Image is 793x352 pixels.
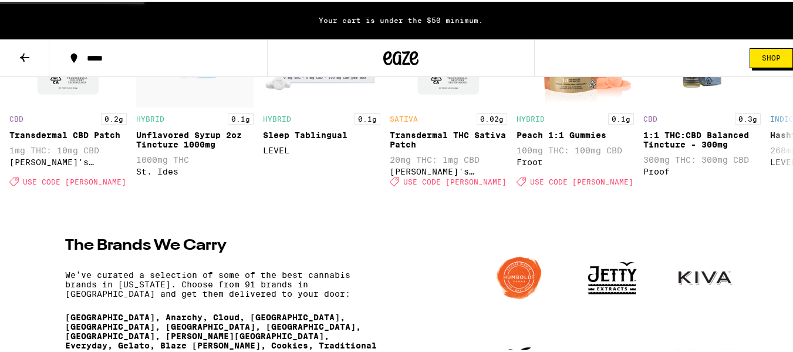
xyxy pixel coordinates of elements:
[355,112,380,123] p: 0.1g
[136,113,164,121] p: HYBRID
[762,53,781,60] span: Shop
[517,113,545,121] p: HYBRID
[608,112,634,123] p: 0.1g
[390,165,507,175] div: [PERSON_NAME]'s Medicinals
[65,232,379,256] h2: The Brands We Carry
[581,244,644,308] img: Jetty
[228,112,254,123] p: 0.1g
[517,129,634,138] div: Peach 1:1 Gummies
[643,153,761,163] p: 300mg THC: 300mg CBD
[9,144,127,153] p: 1mg THC: 10mg CBD
[136,165,254,175] div: St. Ides
[101,112,127,123] p: 0.2g
[9,113,23,121] p: CBD
[9,156,127,165] div: [PERSON_NAME]'s Medicinals
[530,176,633,183] span: USE CODE [PERSON_NAME]
[7,8,85,18] span: Hi. Need any help?
[488,244,551,308] img: Humboldt
[9,129,127,138] div: Transdermal CBD Patch
[517,144,634,153] p: 100mg THC: 100mg CBD
[263,113,291,121] p: HYBRID
[390,153,507,163] p: 20mg THC: 1mg CBD
[136,153,254,163] p: 1000mg THC
[517,156,634,165] div: Froot
[390,113,418,121] p: SATIVA
[263,129,380,138] div: Sleep Tablingual
[263,144,380,153] div: LEVEL
[643,129,761,147] div: 1:1 THC:CBD Balanced Tincture - 300mg
[23,176,126,183] span: USE CODE [PERSON_NAME]
[65,269,379,297] div: We’ve curated a selection of some of the best cannabis brands in [US_STATE]. Choose from 91 brand...
[477,112,507,123] p: 0.02g
[643,165,761,175] div: Proof
[390,129,507,147] div: Transdermal THC Sativa Patch
[136,129,254,147] div: Unflavored Syrup 2oz Tincture 1000mg
[643,113,657,121] p: CBD
[65,311,379,348] p: [GEOGRAPHIC_DATA], Anarchy, Cloud, [GEOGRAPHIC_DATA], [GEOGRAPHIC_DATA], [GEOGRAPHIC_DATA], [GEOG...
[673,244,737,308] img: Kiva
[750,46,793,66] button: Shop
[735,112,761,123] p: 0.3g
[403,176,507,183] span: USE CODE [PERSON_NAME]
